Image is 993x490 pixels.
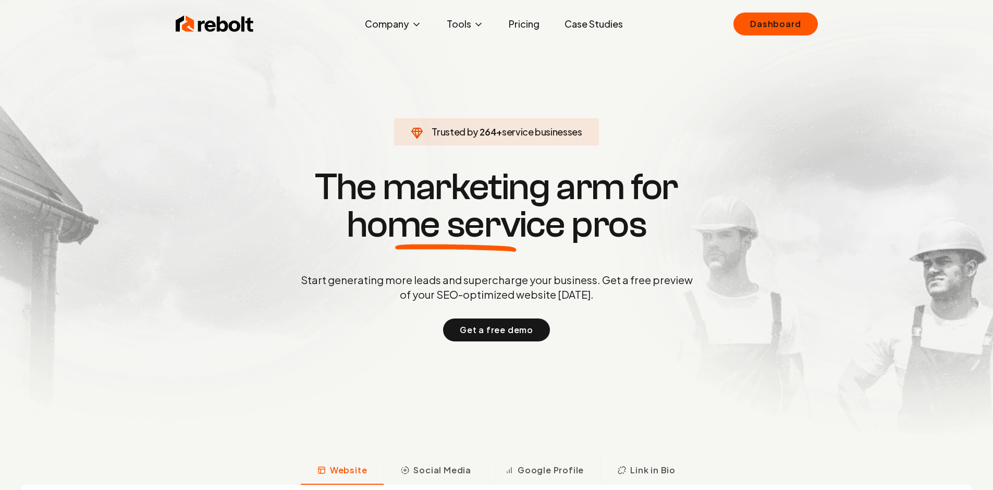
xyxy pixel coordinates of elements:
button: Tools [438,14,492,34]
a: Case Studies [556,14,631,34]
a: Pricing [500,14,548,34]
span: service businesses [502,126,582,138]
span: Website [330,464,367,476]
span: 264 [480,125,496,139]
span: + [496,126,502,138]
span: Link in Bio [630,464,676,476]
span: Google Profile [518,464,584,476]
button: Social Media [384,458,488,485]
a: Dashboard [733,13,817,35]
button: Get a free demo [443,318,550,341]
p: Start generating more leads and supercharge your business. Get a free preview of your SEO-optimiz... [299,273,695,302]
span: Trusted by [432,126,478,138]
span: home service [347,206,565,243]
button: Google Profile [488,458,600,485]
h1: The marketing arm for pros [247,168,747,243]
button: Link in Bio [600,458,692,485]
button: Company [357,14,430,34]
span: Social Media [413,464,471,476]
button: Website [301,458,384,485]
img: Rebolt Logo [176,14,254,34]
